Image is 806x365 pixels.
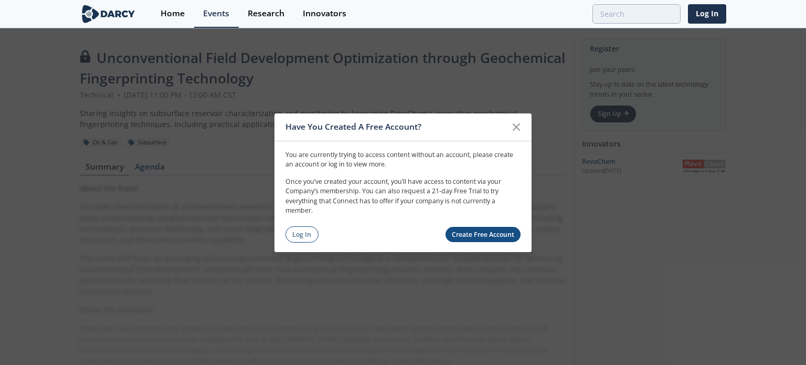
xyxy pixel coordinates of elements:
[285,117,506,137] div: Have You Created A Free Account?
[161,9,185,18] div: Home
[303,9,346,18] div: Innovators
[762,323,796,354] iframe: chat widget
[80,5,137,23] img: logo-wide.svg
[248,9,284,18] div: Research
[203,9,229,18] div: Events
[688,4,726,24] a: Log In
[446,227,521,242] a: Create Free Account
[285,177,521,216] p: Once you’ve created your account, you’ll have access to content via your Company’s membership. Yo...
[592,4,681,24] input: Advanced Search
[285,226,319,243] a: Log In
[285,150,521,170] p: You are currently trying to access content without an account, please create an account or log in...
